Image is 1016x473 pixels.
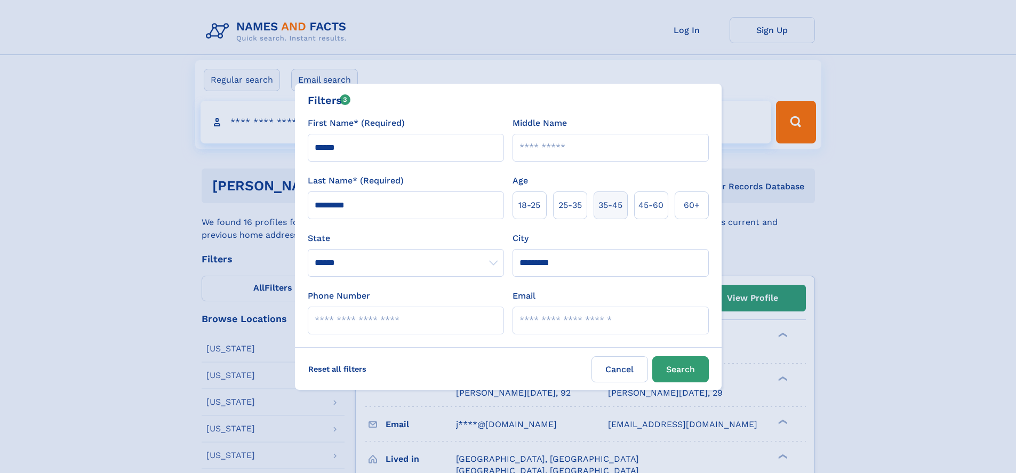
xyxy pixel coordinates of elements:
span: 35‑45 [598,199,622,212]
label: Last Name* (Required) [308,174,404,187]
label: Cancel [591,356,648,382]
label: City [513,232,529,245]
label: Age [513,174,528,187]
button: Search [652,356,709,382]
span: 60+ [684,199,700,212]
span: 25‑35 [558,199,582,212]
div: Filters [308,92,351,108]
label: Email [513,290,535,302]
label: First Name* (Required) [308,117,405,130]
label: Reset all filters [301,356,373,382]
span: 18‑25 [518,199,540,212]
label: State [308,232,504,245]
label: Phone Number [308,290,370,302]
span: 45‑60 [638,199,663,212]
label: Middle Name [513,117,567,130]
